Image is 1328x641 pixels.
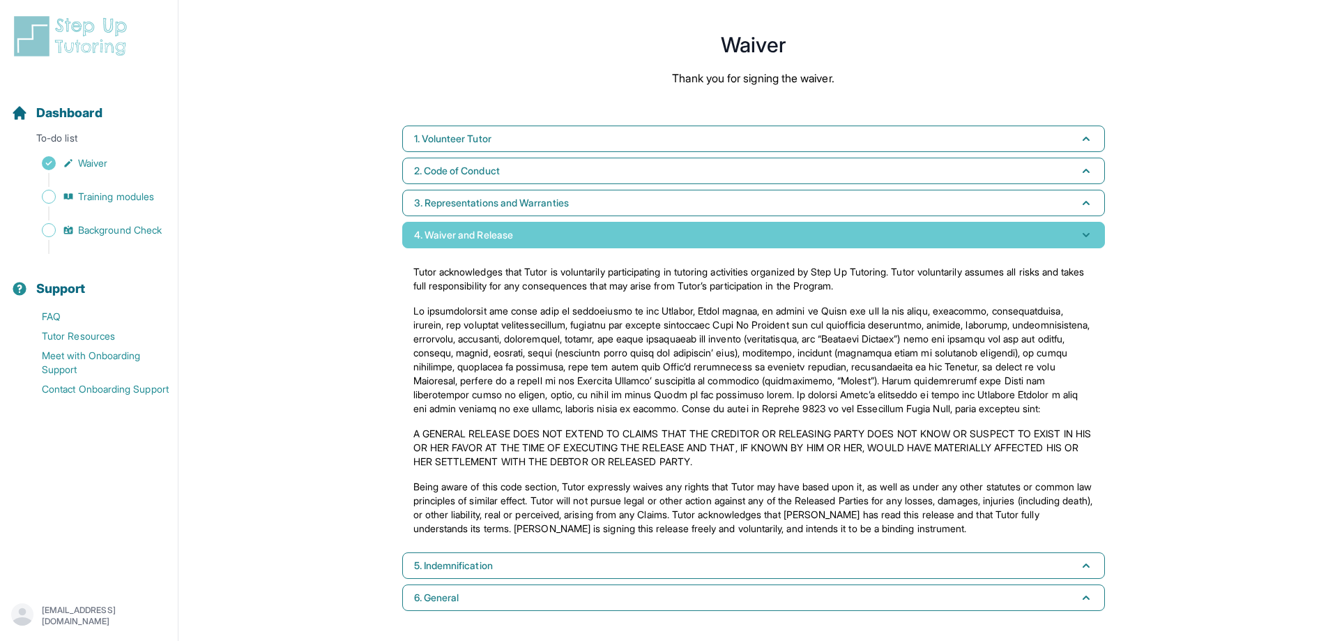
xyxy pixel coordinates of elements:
span: Background Check [78,223,162,237]
img: logo [11,14,135,59]
button: 3. Representations and Warranties [402,190,1105,216]
span: Waiver [78,156,107,170]
span: Dashboard [36,103,102,123]
span: 5. Indemnification [414,559,493,573]
a: Tutor Resources [11,326,178,346]
p: To-do list [6,131,172,151]
p: [EMAIL_ADDRESS][DOMAIN_NAME] [42,605,167,627]
button: Dashboard [6,81,172,128]
button: 4. Waiver and Release [402,222,1105,248]
span: Training modules [78,190,154,204]
button: 5. Indemnification [402,552,1105,579]
p: Being aware of this code section, Tutor expressly waives any rights that Tutor may have based upo... [413,480,1094,536]
span: 4. Waiver and Release [414,228,513,242]
button: 2. Code of Conduct [402,158,1105,184]
button: Support [6,257,172,304]
span: 1. Volunteer Tutor [414,132,491,146]
p: Tutor acknowledges that Tutor is voluntarily participating in tutoring activities organized by St... [413,265,1094,293]
p: Thank you for signing the waiver. [672,70,834,86]
button: 1. Volunteer Tutor [402,126,1105,152]
a: Training modules [11,187,178,206]
button: 6. General [402,585,1105,611]
a: Background Check [11,220,178,240]
span: Support [36,279,86,299]
button: [EMAIL_ADDRESS][DOMAIN_NAME] [11,603,167,628]
p: A GENERAL RELEASE DOES NOT EXTEND TO CLAIMS THAT THE CREDITOR OR RELEASING PARTY DOES NOT KNOW OR... [413,427,1094,469]
a: Contact Onboarding Support [11,379,178,399]
p: Lo ipsumdolorsit ame conse adip el seddoeiusmo te inc Utlabor, Etdol magnaa, en admini ve Quisn e... [413,304,1094,416]
a: Dashboard [11,103,102,123]
span: 6. General [414,591,459,605]
span: 2. Code of Conduct [414,164,500,178]
span: 3. Representations and Warranties [414,196,569,210]
h1: Waiver [397,36,1111,53]
a: FAQ [11,307,178,326]
a: Meet with Onboarding Support [11,346,178,379]
a: Waiver [11,153,178,173]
